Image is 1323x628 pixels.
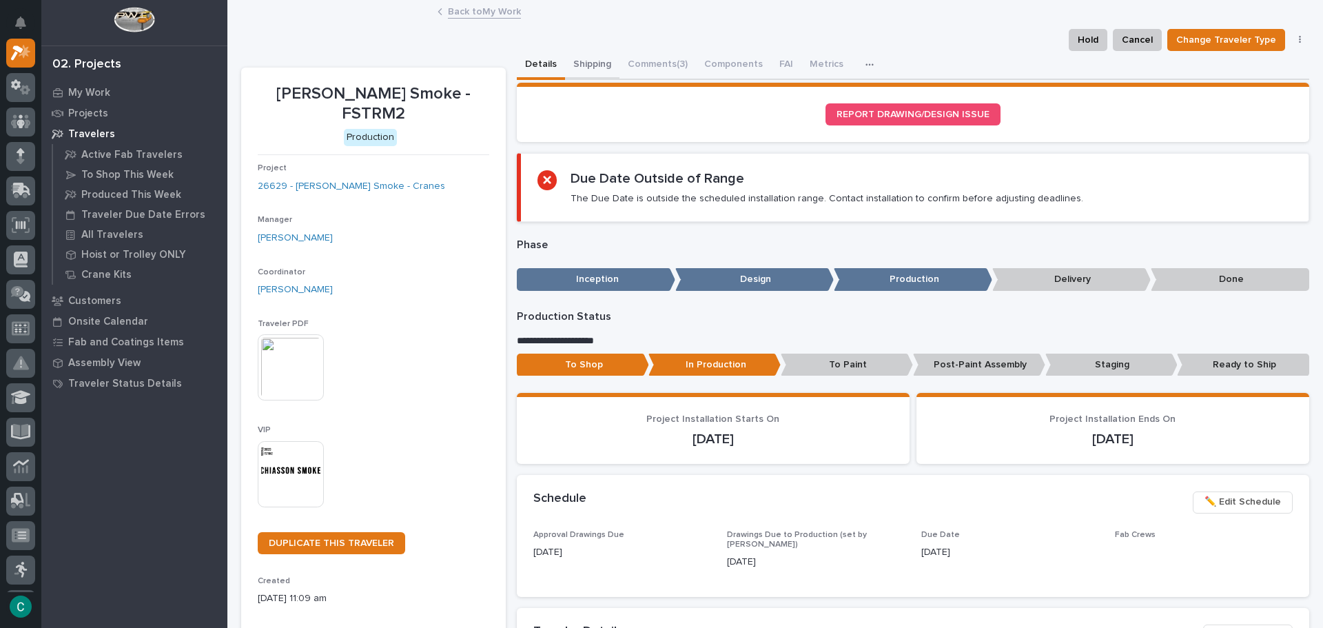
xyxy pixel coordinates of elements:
p: Staging [1045,354,1178,376]
span: VIP [258,426,271,434]
a: My Work [41,82,227,103]
p: Traveler Due Date Errors [81,209,205,221]
a: Fab and Coatings Items [41,332,227,352]
span: Change Traveler Type [1176,32,1276,48]
p: My Work [68,87,110,99]
a: 26629 - [PERSON_NAME] Smoke - Cranes [258,179,445,194]
p: Active Fab Travelers [81,149,183,161]
p: [DATE] [533,545,711,560]
p: To Shop [517,354,649,376]
a: Travelers [41,123,227,144]
p: Travelers [68,128,115,141]
span: DUPLICATE THIS TRAVELER [269,538,394,548]
button: Hold [1069,29,1107,51]
span: Hold [1078,32,1098,48]
a: REPORT DRAWING/DESIGN ISSUE [825,103,1001,125]
p: [PERSON_NAME] Smoke - FSTRM2 [258,84,489,124]
span: Due Date [921,531,960,539]
a: [PERSON_NAME] [258,283,333,297]
span: Traveler PDF [258,320,309,328]
a: Customers [41,290,227,311]
p: [DATE] [933,431,1293,447]
div: Notifications [17,17,35,39]
button: Shipping [565,51,619,80]
button: Change Traveler Type [1167,29,1285,51]
p: To Shop This Week [81,169,174,181]
p: In Production [648,354,781,376]
a: Traveler Due Date Errors [53,205,227,224]
span: Coordinator [258,268,305,276]
button: Details [517,51,565,80]
span: Created [258,577,290,585]
p: Ready to Ship [1177,354,1309,376]
p: Produced This Week [81,189,181,201]
p: Production [834,268,992,291]
p: Post-Paint Assembly [913,354,1045,376]
p: Phase [517,239,1310,252]
div: Production [344,129,397,146]
span: Drawings Due to Production (set by [PERSON_NAME]) [727,531,867,549]
a: [PERSON_NAME] [258,231,333,245]
p: Done [1151,268,1309,291]
p: Delivery [992,268,1151,291]
p: Onsite Calendar [68,316,148,328]
a: Traveler Status Details [41,373,227,394]
span: ✏️ Edit Schedule [1204,494,1281,510]
span: Cancel [1122,32,1153,48]
a: Assembly View [41,352,227,373]
button: Cancel [1113,29,1162,51]
p: Inception [517,268,675,291]
span: Fab Crews [1115,531,1156,539]
p: [DATE] [533,431,893,447]
p: Customers [68,295,121,307]
h2: Schedule [533,492,586,507]
p: To Paint [781,354,913,376]
div: 02. Projects [52,57,121,72]
p: Traveler Status Details [68,378,182,390]
p: Design [675,268,834,291]
a: Active Fab Travelers [53,145,227,164]
p: Crane Kits [81,269,132,281]
p: Assembly View [68,357,141,369]
a: Projects [41,103,227,123]
span: REPORT DRAWING/DESIGN ISSUE [837,110,989,119]
a: Hoist or Trolley ONLY [53,245,227,264]
a: To Shop This Week [53,165,227,184]
p: Production Status [517,310,1310,323]
button: FAI [771,51,801,80]
span: Project Installation Ends On [1049,414,1176,424]
p: Projects [68,108,108,120]
p: The Due Date is outside the scheduled installation range. Contact installation to confirm before ... [571,192,1083,205]
a: All Travelers [53,225,227,244]
p: Fab and Coatings Items [68,336,184,349]
a: Onsite Calendar [41,311,227,332]
a: Back toMy Work [448,3,521,19]
button: Comments (3) [619,51,696,80]
p: [DATE] [727,555,905,569]
a: Crane Kits [53,265,227,284]
span: Project Installation Starts On [646,414,779,424]
img: Workspace Logo [114,7,154,32]
button: ✏️ Edit Schedule [1193,492,1293,514]
a: DUPLICATE THIS TRAVELER [258,532,405,554]
p: All Travelers [81,229,143,241]
button: Components [696,51,771,80]
h2: Due Date Outside of Range [571,170,744,187]
span: Approval Drawings Due [533,531,624,539]
button: Metrics [801,51,852,80]
button: users-avatar [6,592,35,621]
a: Produced This Week [53,185,227,204]
p: Hoist or Trolley ONLY [81,249,186,261]
p: [DATE] 11:09 am [258,591,489,606]
span: Manager [258,216,292,224]
p: [DATE] [921,545,1099,560]
span: Project [258,164,287,172]
button: Notifications [6,8,35,37]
